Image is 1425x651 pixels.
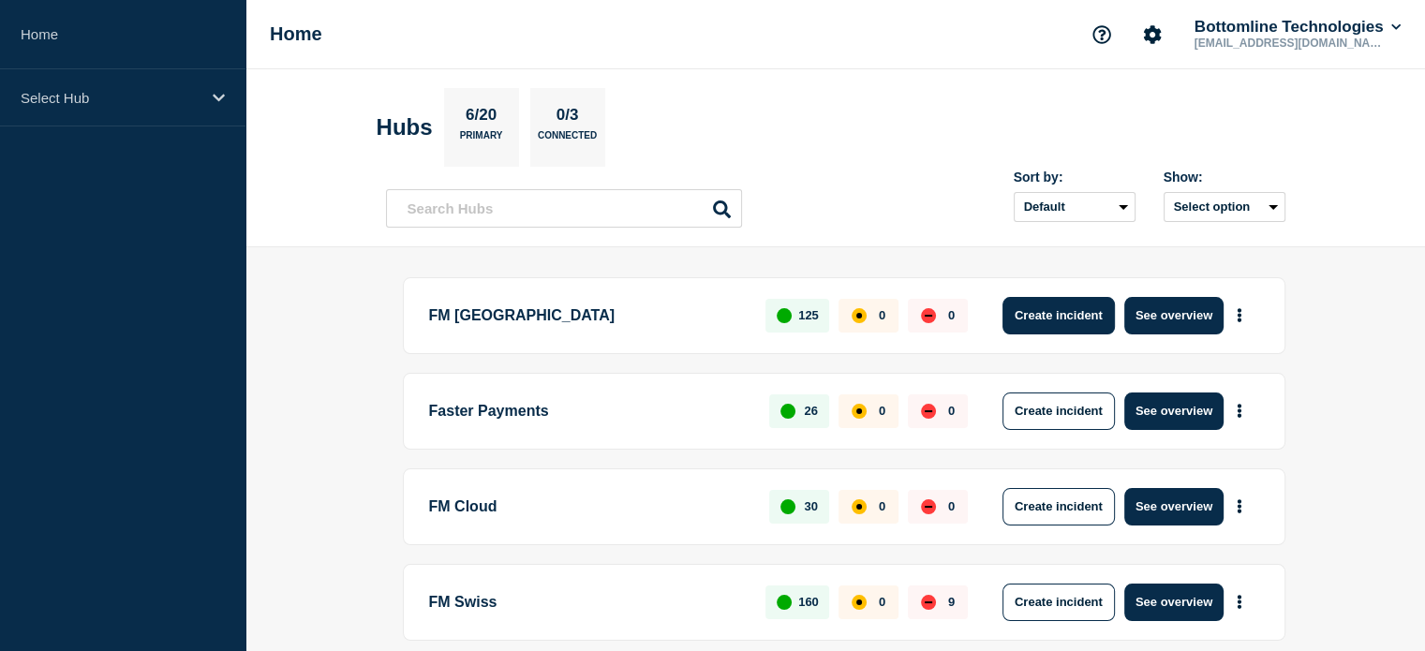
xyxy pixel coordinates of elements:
div: up [777,595,792,610]
h2: Hubs [377,114,433,141]
p: [EMAIL_ADDRESS][DOMAIN_NAME] [1191,37,1386,50]
div: up [780,499,795,514]
button: Support [1082,15,1121,54]
p: 0 [879,404,885,418]
p: 0 [879,595,885,609]
p: Connected [538,130,597,150]
button: See overview [1124,392,1224,430]
p: 0 [948,404,955,418]
p: 9 [948,595,955,609]
p: 160 [798,595,819,609]
div: affected [852,595,867,610]
button: See overview [1124,584,1224,621]
div: affected [852,308,867,323]
p: 30 [804,499,817,513]
p: Primary [460,130,503,150]
button: More actions [1227,584,1252,619]
div: down [921,499,936,514]
button: Select option [1164,192,1285,222]
div: Show: [1164,170,1285,185]
button: Create incident [1002,392,1115,430]
button: Bottomline Technologies [1191,18,1404,37]
p: Faster Payments [429,392,749,430]
p: 0/3 [549,106,586,130]
div: affected [852,404,867,419]
p: 0 [948,499,955,513]
button: Account settings [1133,15,1172,54]
div: down [921,595,936,610]
div: affected [852,499,867,514]
button: More actions [1227,489,1252,524]
p: 0 [948,308,955,322]
input: Search Hubs [386,189,742,228]
div: up [777,308,792,323]
p: 0 [879,308,885,322]
button: Create incident [1002,297,1115,334]
p: FM Cloud [429,488,749,525]
p: 26 [804,404,817,418]
p: Select Hub [21,90,200,106]
button: See overview [1124,297,1224,334]
button: See overview [1124,488,1224,525]
p: 125 [798,308,819,322]
button: Create incident [1002,488,1115,525]
h1: Home [270,23,322,45]
div: up [780,404,795,419]
button: Create incident [1002,584,1115,621]
p: FM Swiss [429,584,745,621]
div: down [921,404,936,419]
div: down [921,308,936,323]
button: More actions [1227,298,1252,333]
p: FM [GEOGRAPHIC_DATA] [429,297,745,334]
p: 6/20 [458,106,503,130]
div: Sort by: [1014,170,1136,185]
p: 0 [879,499,885,513]
button: More actions [1227,393,1252,428]
select: Sort by [1014,192,1136,222]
